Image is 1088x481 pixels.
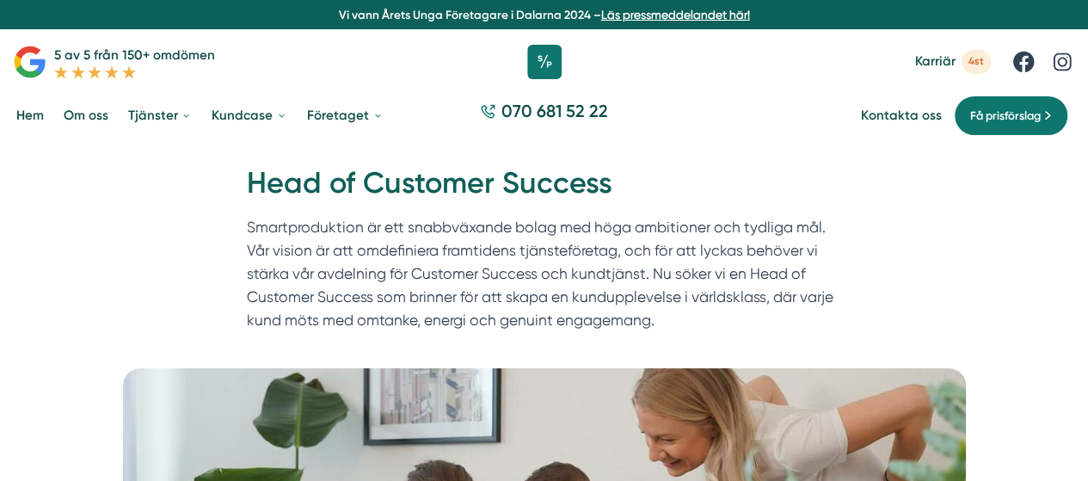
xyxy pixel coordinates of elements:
a: Hem [13,95,47,138]
span: Karriär [914,53,955,70]
span: Få prisförslag [969,107,1040,125]
a: Tjänster [125,95,195,138]
a: Om oss [60,95,112,138]
a: Företaget [304,95,386,138]
a: Få prisförslag [954,96,1068,136]
a: 070 681 52 22 [473,100,615,133]
a: Kundcase [208,95,290,138]
a: Läs pressmeddelandet här! [601,8,750,22]
p: Smartproduktion är ett snabbväxande bolag med höga ambitioner och tydliga mål. Vår vision är att ... [247,216,842,341]
h1: Head of Customer Success [247,163,842,216]
a: Kontakta oss [861,108,941,124]
p: Vi vann Årets Unga Företagare i Dalarna 2024 – [7,7,1082,23]
p: 5 av 5 från 150+ omdömen [54,45,215,65]
a: Karriär 4st [914,50,991,73]
span: 4st [962,50,991,73]
span: 070 681 52 22 [501,100,608,124]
